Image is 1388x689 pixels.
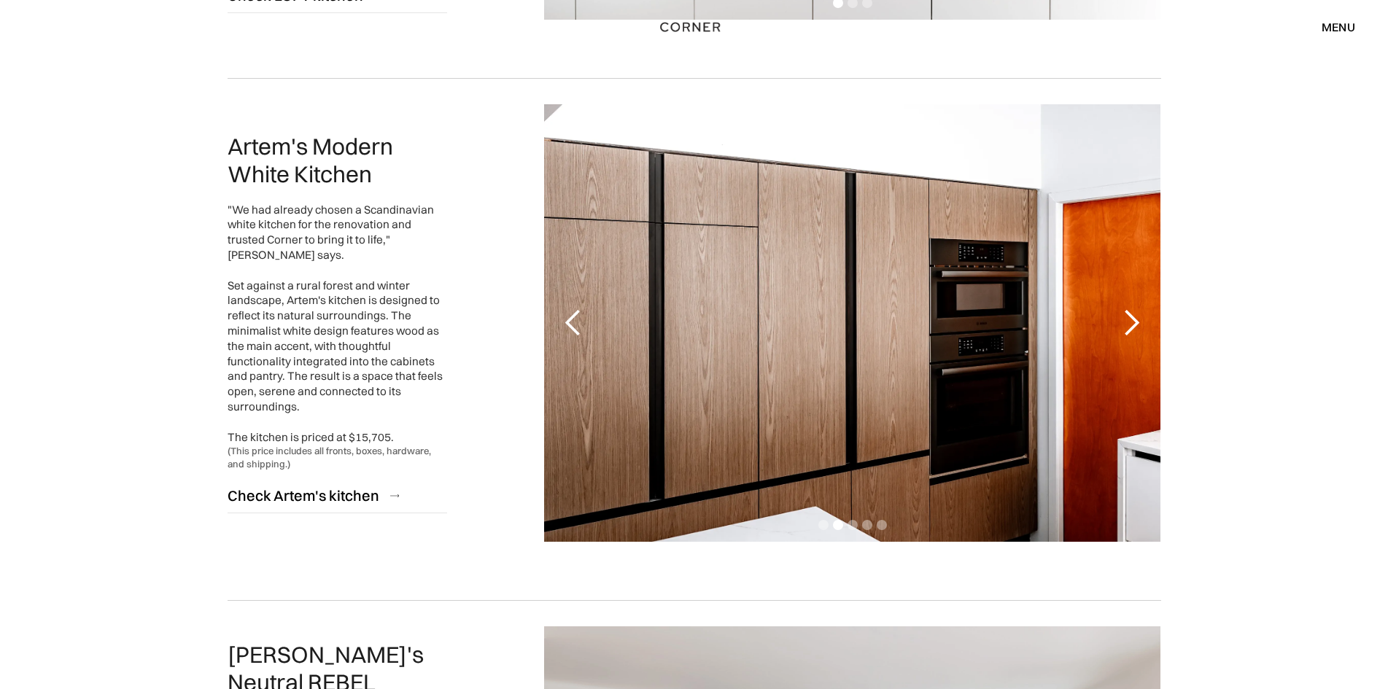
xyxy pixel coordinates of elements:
[544,104,602,542] div: previous slide
[818,520,829,530] div: Show slide 1 of 5
[228,445,448,470] div: (This price includes all fronts, boxes, hardware, and shipping.)
[833,520,843,530] div: Show slide 2 of 5
[1322,21,1355,33] div: menu
[848,520,858,530] div: Show slide 3 of 5
[228,486,379,505] div: Check Artem's kitchen
[862,520,872,530] div: Show slide 4 of 5
[228,203,448,445] div: "We had already chosen a Scandinavian white kitchen for the renovation and trusted Corner to brin...
[643,17,746,36] a: home
[228,478,448,513] a: Check Artem's kitchen
[228,133,448,188] h2: Artem's Modern White Kitchen
[544,104,1160,542] div: carousel
[1102,104,1160,542] div: next slide
[877,520,887,530] div: Show slide 5 of 5
[544,104,1160,542] div: 2 of 5
[1307,15,1355,39] div: menu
